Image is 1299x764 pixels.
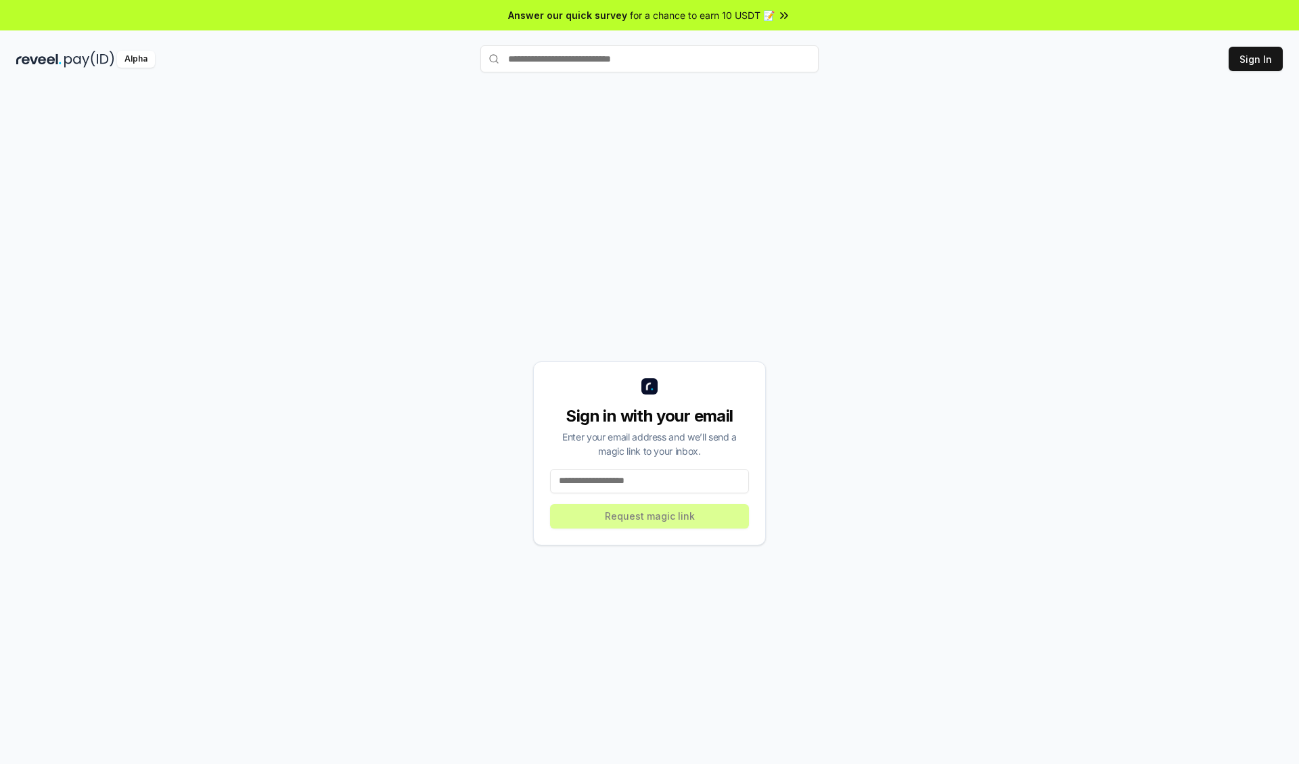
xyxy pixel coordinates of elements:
img: reveel_dark [16,51,62,68]
span: Answer our quick survey [508,8,627,22]
img: pay_id [64,51,114,68]
div: Alpha [117,51,155,68]
img: logo_small [641,378,658,395]
span: for a chance to earn 10 USDT 📝 [630,8,775,22]
div: Sign in with your email [550,405,749,427]
button: Sign In [1229,47,1283,71]
div: Enter your email address and we’ll send a magic link to your inbox. [550,430,749,458]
